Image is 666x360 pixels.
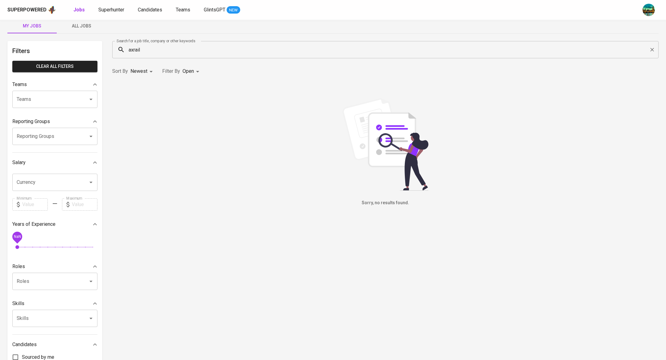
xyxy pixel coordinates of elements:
[17,63,92,70] span: Clear All filters
[176,6,191,14] a: Teams
[12,218,97,230] div: Years of Experience
[98,7,124,13] span: Superhunter
[12,263,25,270] p: Roles
[48,5,56,14] img: app logo
[73,6,86,14] a: Jobs
[12,159,26,166] p: Salary
[12,260,97,273] div: Roles
[12,115,97,128] div: Reporting Groups
[12,156,97,169] div: Salary
[98,6,125,14] a: Superhunter
[112,68,128,75] p: Sort By
[12,61,97,72] button: Clear All filters
[643,4,655,16] img: a5d44b89-0c59-4c54-99d0-a63b29d42bd3.jpg
[130,66,155,77] div: Newest
[12,341,37,348] p: Candidates
[339,98,432,191] img: file_searching.svg
[7,5,56,14] a: Superpoweredapp logo
[227,7,240,13] span: NEW
[87,314,95,323] button: Open
[183,66,201,77] div: Open
[11,22,53,30] span: My Jobs
[87,277,95,286] button: Open
[12,221,55,228] p: Years of Experience
[72,198,97,211] input: Value
[183,68,194,74] span: Open
[204,6,240,14] a: GlintsGPT NEW
[12,78,97,91] div: Teams
[73,7,85,13] b: Jobs
[87,132,95,141] button: Open
[87,178,95,187] button: Open
[87,95,95,104] button: Open
[138,7,162,13] span: Candidates
[648,45,656,54] button: Clear
[12,300,24,307] p: Skills
[138,6,163,14] a: Candidates
[162,68,180,75] p: Filter By
[12,338,97,351] div: Candidates
[14,234,21,238] span: NaN
[12,81,27,88] p: Teams
[176,7,190,13] span: Teams
[60,22,102,30] span: All Jobs
[12,118,50,125] p: Reporting Groups
[130,68,147,75] p: Newest
[112,200,659,206] h6: Sorry, no results found.
[12,297,97,310] div: Skills
[7,6,47,14] div: Superpowered
[22,198,48,211] input: Value
[12,46,97,56] h6: Filters
[204,7,225,13] span: GlintsGPT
